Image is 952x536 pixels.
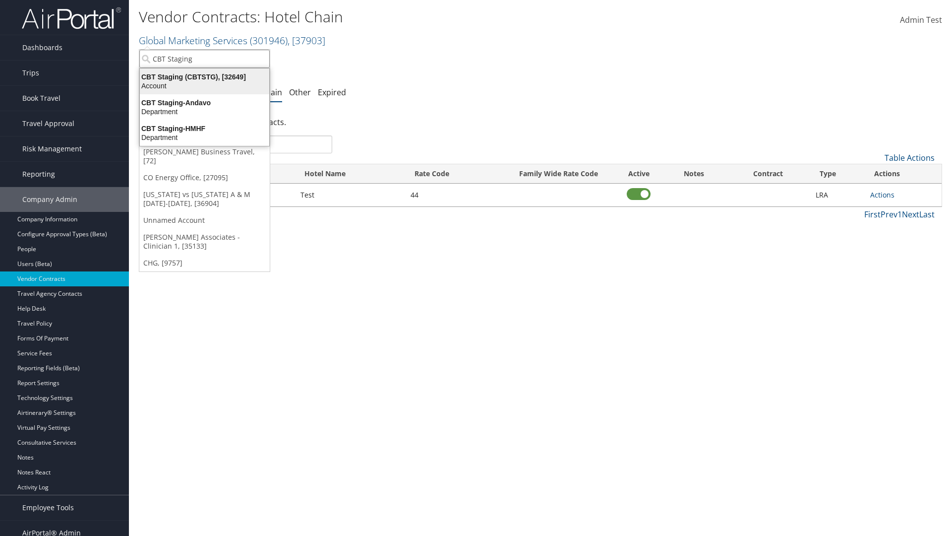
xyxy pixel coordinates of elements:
[900,5,942,36] a: Admin Test
[406,164,502,184] th: Rate Code: activate to sort column ascending
[139,186,270,212] a: [US_STATE] vs [US_STATE] A & M [DATE]-[DATE], [36904]
[134,81,275,90] div: Account
[22,162,55,187] span: Reporting
[139,212,270,229] a: Unnamed Account
[897,209,902,220] a: 1
[22,187,77,212] span: Company Admin
[139,50,270,68] input: Search Accounts
[501,164,615,184] th: Family Wide Rate Code: activate to sort column ascending
[139,169,270,186] a: CO Energy Office, [27095]
[139,6,674,27] h1: Vendor Contracts: Hotel Chain
[134,133,275,142] div: Department
[616,164,662,184] th: Active: activate to sort column ascending
[22,6,121,30] img: airportal-logo.png
[919,209,935,220] a: Last
[134,124,275,133] div: CBT Staging-HMHF
[811,184,866,206] td: LRA
[881,209,897,220] a: Prev
[902,209,919,220] a: Next
[22,495,74,520] span: Employee Tools
[289,87,311,98] a: Other
[250,34,288,47] span: ( 301946 )
[900,14,942,25] span: Admin Test
[22,35,62,60] span: Dashboards
[22,61,39,85] span: Trips
[22,111,74,136] span: Travel Approval
[139,34,325,47] a: Global Marketing Services
[22,136,82,161] span: Risk Management
[864,209,881,220] a: First
[885,152,935,163] a: Table Actions
[134,107,275,116] div: Department
[139,229,270,255] a: [PERSON_NAME] Associates - Clinician 1, [35133]
[662,164,726,184] th: Notes: activate to sort column ascending
[22,86,60,111] span: Book Travel
[865,164,942,184] th: Actions
[296,164,406,184] th: Hotel Name: activate to sort column ascending
[725,164,810,184] th: Contract: activate to sort column ascending
[811,164,866,184] th: Type: activate to sort column ascending
[870,190,894,200] a: Actions
[134,98,275,107] div: CBT Staging-Andavo
[139,255,270,271] a: CHG, [9757]
[139,109,942,135] div: There are contracts.
[139,143,270,169] a: [PERSON_NAME] Business Travel, [72]
[318,87,346,98] a: Expired
[134,72,275,81] div: CBT Staging (CBTSTG), [32649]
[406,184,502,206] td: 44
[288,34,325,47] span: , [ 37903 ]
[296,184,406,206] td: Test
